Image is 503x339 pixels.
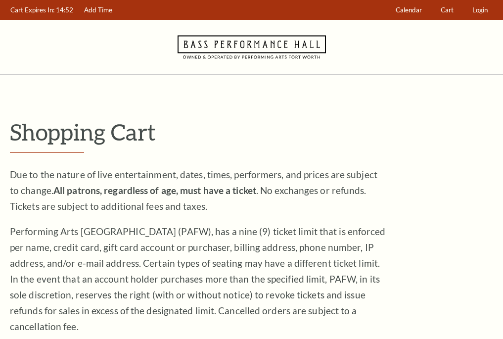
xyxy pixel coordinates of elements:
[468,0,493,20] a: Login
[396,6,422,14] span: Calendar
[436,0,458,20] a: Cart
[80,0,117,20] a: Add Time
[391,0,427,20] a: Calendar
[56,6,73,14] span: 14:52
[10,169,377,212] span: Due to the nature of live entertainment, dates, times, performers, and prices are subject to chan...
[472,6,488,14] span: Login
[441,6,454,14] span: Cart
[10,224,386,335] p: Performing Arts [GEOGRAPHIC_DATA] (PAFW), has a nine (9) ticket limit that is enforced per name, ...
[10,6,54,14] span: Cart Expires In:
[53,185,256,196] strong: All patrons, regardless of age, must have a ticket
[10,119,493,145] p: Shopping Cart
